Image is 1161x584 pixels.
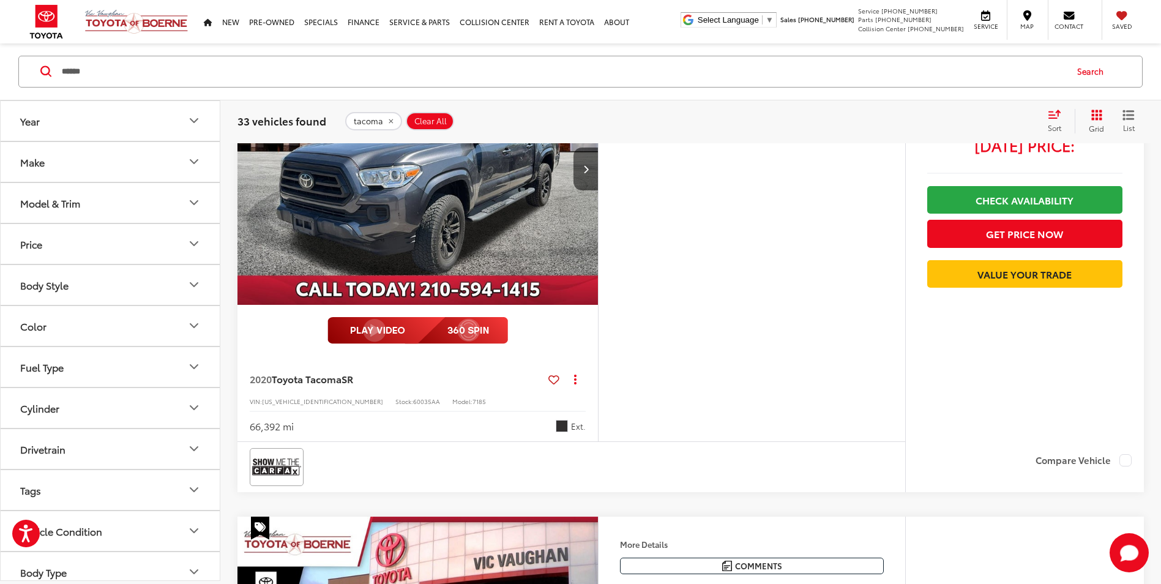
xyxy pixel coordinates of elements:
[972,22,999,31] span: Service
[556,420,568,432] span: Magnetic Gray Metallic
[1,265,221,305] button: Body StyleBody Style
[472,397,486,406] span: 7185
[250,397,262,406] span: VIN:
[858,15,873,24] span: Parts
[1110,533,1149,572] svg: Start Chat
[452,397,472,406] span: Model:
[250,372,272,386] span: 2020
[20,115,40,127] div: Year
[1,101,221,141] button: YearYear
[780,15,796,24] span: Sales
[1122,122,1135,133] span: List
[766,15,774,24] span: ▼
[1042,109,1075,133] button: Select sort value
[20,197,80,209] div: Model & Trim
[187,401,201,416] div: Cylinder
[573,148,598,190] button: Next image
[237,34,599,305] img: 2020 Toyota Tacoma SR
[875,15,931,24] span: [PHONE_NUMBER]
[564,369,586,390] button: Actions
[187,114,201,129] div: Year
[698,15,759,24] span: Select Language
[327,317,508,344] img: full motion video
[574,374,577,384] span: dropdown dots
[20,484,41,496] div: Tags
[262,397,383,406] span: [US_VEHICLE_IDENTIFICATION_NUMBER]
[1,306,221,346] button: ColorColor
[722,561,732,571] img: Comments
[414,116,447,126] span: Clear All
[1,142,221,182] button: MakeMake
[61,57,1066,86] input: Search by Make, Model, or Keyword
[1066,56,1121,87] button: Search
[187,360,201,375] div: Fuel Type
[187,196,201,211] div: Model & Trim
[187,155,201,170] div: Make
[620,558,884,574] button: Comments
[20,238,42,250] div: Price
[1014,22,1040,31] span: Map
[342,372,353,386] span: SR
[187,483,201,498] div: Tags
[1055,22,1083,31] span: Contact
[237,34,599,305] a: 2020 Toyota Tacoma SR2020 Toyota Tacoma SR2020 Toyota Tacoma SR2020 Toyota Tacoma SR
[927,139,1122,151] span: [DATE] Price:
[858,6,879,15] span: Service
[762,15,763,24] span: ​
[237,34,599,305] div: 2020 Toyota Tacoma SR 0
[798,15,854,24] span: [PHONE_NUMBER]
[345,112,402,130] button: remove tacoma
[735,560,782,572] span: Comments
[187,278,201,293] div: Body Style
[395,397,413,406] span: Stock:
[620,540,884,548] h4: More Details
[252,451,301,483] img: View CARFAX report
[1,183,221,223] button: Model & TrimModel & Trim
[20,525,102,537] div: Vehicle Condition
[858,24,906,33] span: Collision Center
[1113,109,1144,133] button: List View
[1,388,221,428] button: CylinderCylinder
[250,372,543,386] a: 2020Toyota TacomaSR
[272,372,342,386] span: Toyota Tacoma
[1089,123,1104,133] span: Grid
[1,511,221,551] button: Vehicle ConditionVehicle Condition
[1,347,221,387] button: Fuel TypeFuel Type
[20,566,67,578] div: Body Type
[251,517,269,540] span: Special
[20,156,45,168] div: Make
[1048,122,1061,133] span: Sort
[927,220,1122,247] button: Get Price Now
[571,421,586,432] span: Ext.
[187,565,201,580] div: Body Type
[20,320,47,332] div: Color
[1,429,221,469] button: DrivetrainDrivetrain
[250,419,294,433] div: 66,392 mi
[20,361,64,373] div: Fuel Type
[187,237,201,252] div: Price
[1,470,221,510] button: TagsTags
[881,6,938,15] span: [PHONE_NUMBER]
[237,113,326,128] span: 33 vehicles found
[1110,533,1149,572] button: Toggle Chat Window
[1108,22,1135,31] span: Saved
[20,402,59,414] div: Cylinder
[20,279,69,291] div: Body Style
[1036,454,1132,466] label: Compare Vehicle
[406,112,454,130] button: Clear All
[927,186,1122,214] a: Check Availability
[908,24,964,33] span: [PHONE_NUMBER]
[187,442,201,457] div: Drivetrain
[354,116,383,126] span: tacoma
[84,9,189,34] img: Vic Vaughan Toyota of Boerne
[927,260,1122,288] a: Value Your Trade
[1075,109,1113,133] button: Grid View
[1,224,221,264] button: PricePrice
[20,443,65,455] div: Drivetrain
[413,397,440,406] span: 60035AA
[187,524,201,539] div: Vehicle Condition
[698,15,774,24] a: Select Language​
[187,319,201,334] div: Color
